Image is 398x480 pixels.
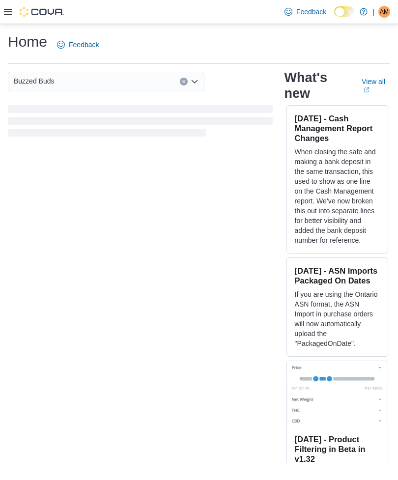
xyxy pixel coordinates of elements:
h2: What's new [284,70,350,101]
a: View allExternal link [362,78,390,93]
div: Angelina Mandigma [378,6,390,18]
h3: [DATE] - ASN Imports Packaged On Dates [295,266,380,285]
h1: Home [8,32,47,52]
svg: External link [364,87,370,93]
span: Loading [8,107,273,139]
span: Feedback [296,7,326,17]
p: If you are using the Ontario ASN format, the ASN Import in purchase orders will now automatically... [295,289,380,348]
h3: [DATE] - Cash Management Report Changes [295,113,380,143]
h3: [DATE] - Product Filtering in Beta in v1.32 [295,434,380,464]
img: Cova [20,7,64,17]
span: AM [380,6,389,18]
input: Dark Mode [334,6,355,17]
button: Open list of options [191,78,199,85]
p: When closing the safe and making a bank deposit in the same transaction, this used to show as one... [295,147,380,245]
span: Feedback [69,40,99,50]
a: Feedback [53,35,103,55]
span: Buzzed Buds [14,75,55,87]
a: Feedback [281,2,330,22]
p: | [372,6,374,18]
button: Clear input [180,78,188,85]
